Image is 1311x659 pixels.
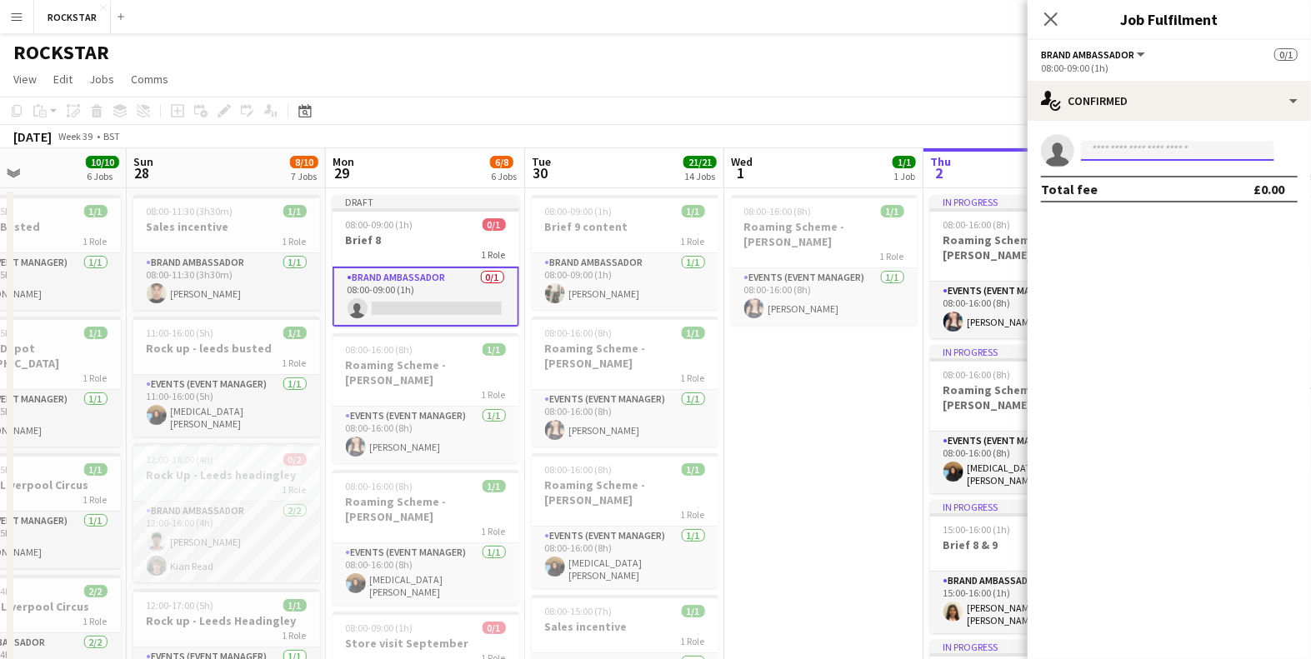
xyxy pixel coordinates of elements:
h3: Brief 8 & 9 [930,537,1117,552]
div: 11:00-16:00 (5h)1/1Rock up - leeds busted1 RoleEvents (Event Manager)1/111:00-16:00 (5h)[MEDICAL_... [133,317,320,437]
h3: Roaming Scheme - [PERSON_NAME] [532,477,718,507]
div: £0.00 [1253,181,1284,197]
app-card-role: Brand Ambassador1/115:00-16:00 (1h)[PERSON_NAME] [PERSON_NAME] [930,572,1117,633]
app-card-role: Brand Ambassador0/108:00-09:00 (1h) [333,267,519,327]
a: Edit [47,68,79,90]
span: 08:00-09:00 (1h) [545,205,613,217]
span: 0/1 [483,622,506,634]
app-card-role: Brand Ambassador2/212:00-16:00 (4h)[PERSON_NAME]Kian Read [133,502,320,582]
span: 1 [728,163,753,182]
app-card-role: Events (Event Manager)1/108:00-16:00 (8h)[MEDICAL_DATA][PERSON_NAME] [532,527,718,588]
h3: Roaming Scheme - [PERSON_NAME] [532,341,718,371]
div: 1 Job [893,170,915,182]
h3: Rock up - Leeds Headingley [133,613,320,628]
a: Comms [124,68,175,90]
app-card-role: Events (Event Manager)1/108:00-16:00 (8h)[PERSON_NAME] [930,282,1117,338]
app-card-role: Events (Event Manager)1/108:00-16:00 (8h)[PERSON_NAME] [731,268,918,325]
a: View [7,68,43,90]
span: 1 Role [681,635,705,647]
span: 1/1 [881,205,904,217]
app-job-card: 08:00-16:00 (8h)1/1Roaming Scheme - [PERSON_NAME]1 RoleEvents (Event Manager)1/108:00-16:00 (8h)[... [532,453,718,588]
span: Wed [731,154,753,169]
span: 0/1 [1274,48,1298,61]
span: 08:00-16:00 (8h) [346,343,413,356]
div: Draft [333,195,519,208]
div: BST [103,130,120,142]
div: In progress08:00-16:00 (8h)1/1Roaming Scheme - [PERSON_NAME]1 RoleEvents (Event Manager)1/108:00-... [930,345,1117,493]
div: 08:00-09:00 (1h) [1041,62,1298,74]
span: 12:00-17:00 (5h) [147,599,214,612]
h3: Sales incentive [532,619,718,634]
span: 1/1 [483,343,506,356]
span: Comms [131,72,168,87]
div: Draft08:00-09:00 (1h)0/1Brief 81 RoleBrand Ambassador0/108:00-09:00 (1h) [333,195,519,327]
span: 1 Role [681,372,705,384]
button: ROCKSTAR [34,1,111,33]
span: Jobs [89,72,114,87]
app-job-card: 08:00-16:00 (8h)1/1Roaming Scheme - [PERSON_NAME]1 RoleEvents (Event Manager)1/108:00-16:00 (8h)[... [731,195,918,325]
span: 8/10 [290,156,318,168]
span: 21/21 [683,156,717,168]
button: Brand Ambassador [1041,48,1148,61]
div: 7 Jobs [291,170,318,182]
h3: Sales incentive [133,219,320,234]
div: 6 Jobs [87,170,118,182]
app-job-card: 08:00-11:30 (3h30m)1/1Sales incentive1 RoleBrand Ambassador1/108:00-11:30 (3h30m)[PERSON_NAME] [133,195,320,310]
span: 1 Role [283,629,307,642]
app-card-role: Brand Ambassador1/108:00-09:00 (1h)[PERSON_NAME] [532,253,718,310]
span: 1 Role [283,483,307,496]
span: 08:00-16:00 (8h) [346,480,413,492]
span: 1/1 [483,480,506,492]
span: 08:00-16:00 (8h) [943,368,1011,381]
h3: Store visit September [333,636,519,651]
span: 1/1 [283,205,307,217]
span: 1 Role [482,388,506,401]
h3: Job Fulfilment [1028,8,1311,30]
div: 08:00-16:00 (8h)1/1Roaming Scheme - [PERSON_NAME]1 RoleEvents (Event Manager)1/108:00-16:00 (8h)[... [333,470,519,605]
span: 1 Role [83,235,108,247]
h3: Roaming Scheme - [PERSON_NAME] [930,382,1117,412]
div: In progress [930,345,1117,358]
div: Confirmed [1028,81,1311,121]
span: Brand Ambassador [1041,48,1134,61]
app-job-card: 08:00-09:00 (1h)1/1Brief 9 content1 RoleBrand Ambassador1/108:00-09:00 (1h)[PERSON_NAME] [532,195,718,310]
span: 08:00-09:00 (1h) [346,218,413,231]
span: 1 Role [83,615,108,627]
h3: Rock up - leeds busted [133,341,320,356]
span: 11:00-16:00 (5h) [147,327,214,339]
span: 1 Role [83,372,108,384]
app-card-role: Events (Event Manager)1/111:00-16:00 (5h)[MEDICAL_DATA][PERSON_NAME] [133,375,320,437]
span: 1/1 [283,599,307,612]
span: 1 Role [482,525,506,537]
h3: Roaming Scheme - [PERSON_NAME] [333,357,519,387]
span: 08:00-15:00 (7h) [545,605,613,617]
span: 12:00-16:00 (4h) [147,453,214,466]
app-card-role: Events (Event Manager)1/108:00-16:00 (8h)[MEDICAL_DATA][PERSON_NAME] [930,432,1117,493]
app-card-role: Events (Event Manager)1/108:00-16:00 (8h)[MEDICAL_DATA][PERSON_NAME] [333,543,519,605]
span: Mon [333,154,354,169]
div: Total fee [1041,181,1098,197]
span: 1/1 [84,463,108,476]
div: In progress15:00-16:00 (1h)1/1Brief 8 & 91 RoleBrand Ambassador1/115:00-16:00 (1h)[PERSON_NAME] [... [930,500,1117,633]
span: 1 Role [482,248,506,261]
span: 1/1 [84,327,108,339]
span: 08:00-11:30 (3h30m) [147,205,233,217]
span: 1 Role [83,493,108,506]
span: 1/1 [682,205,705,217]
div: 12:00-16:00 (4h)0/2Rock Up - Leeds headingley1 RoleBrand Ambassador2/212:00-16:00 (4h)[PERSON_NAM... [133,443,320,582]
div: 14 Jobs [684,170,716,182]
div: [DATE] [13,128,52,145]
h3: Brief 9 content [532,219,718,234]
a: Jobs [83,68,121,90]
h1: ROCKSTAR [13,40,109,65]
span: 0/2 [283,453,307,466]
app-job-card: In progress08:00-16:00 (8h)1/1Roaming Scheme - [PERSON_NAME]1 RoleEvents (Event Manager)1/108:00-... [930,195,1117,338]
span: 1 Role [880,250,904,262]
div: In progress [930,195,1117,208]
span: 1/1 [682,605,705,617]
span: 10/10 [86,156,119,168]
